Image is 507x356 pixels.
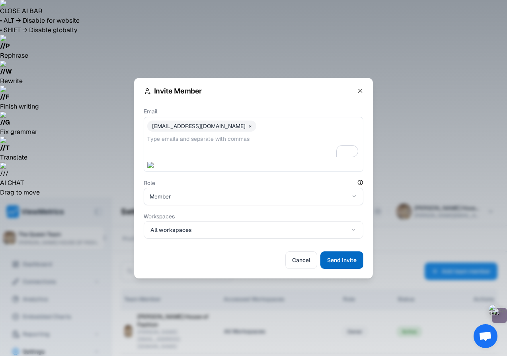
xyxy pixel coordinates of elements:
span: Send Invite [327,255,357,265]
button: Send Invite [320,251,363,269]
span: All workspaces [150,226,192,234]
span: Cancel [292,255,310,265]
button: Cancel [285,251,317,269]
label: Workspaces [144,213,175,220]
